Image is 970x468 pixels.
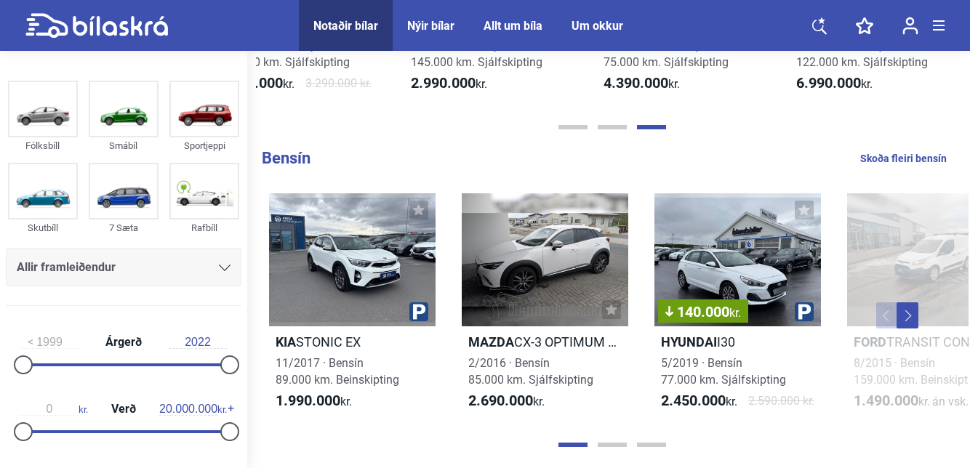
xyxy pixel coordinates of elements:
[462,334,628,350] h2: CX-3 OPTIMUM AWD
[854,392,918,409] b: 1.490.000
[468,392,533,409] b: 2.690.000
[276,334,296,350] b: Kia
[276,356,399,387] span: 11/2017 · Bensín 89.000 km. Beinskipting
[468,392,545,410] span: kr.
[169,137,239,154] div: Sportjeppi
[572,19,623,33] a: Um okkur
[854,334,886,350] b: Ford
[661,356,786,387] span: 5/2019 · Bensín 77.000 km. Sjálfskipting
[665,304,741,319] span: 140.000
[854,392,969,410] span: kr.
[654,334,821,350] h2: I30
[604,74,668,92] b: 4.390.000
[604,75,680,92] span: kr.
[462,193,628,423] a: MazdaCX-3 OPTIMUM AWD2/2016 · Bensín85.000 km. Sjálfskipting2.690.000kr.
[262,149,310,167] b: Bensín
[661,392,737,410] span: kr.
[17,257,116,278] span: Allir framleiðendur
[897,302,918,328] button: Next
[108,403,140,415] span: Verð
[159,403,227,416] span: kr.
[411,74,476,92] b: 2.990.000
[637,125,666,129] button: Page 3
[269,193,436,423] a: KiaSTONIC EX11/2017 · Bensín89.000 km. Beinskipting1.990.000kr.
[796,74,861,92] b: 6.990.000
[796,75,873,92] span: kr.
[860,149,947,168] a: Skoða fleiri bensín
[748,392,814,410] span: 2.590.000 kr.
[269,334,436,350] h2: STONIC EX
[169,219,239,236] div: Rafbíll
[598,125,627,129] button: Page 2
[876,302,898,328] button: Previous
[276,392,340,409] b: 1.990.000
[902,17,918,35] img: user-login.svg
[89,137,159,154] div: Smábíl
[598,443,627,447] button: Page 2
[313,19,378,33] a: Notaðir bílar
[20,403,88,416] span: kr.
[484,19,542,33] a: Allt um bíla
[218,75,294,92] span: kr.
[468,334,514,350] b: Mazda
[637,443,666,447] button: Page 3
[89,219,159,236] div: 7 Sæta
[558,125,588,129] button: Page 1
[661,392,726,409] b: 2.450.000
[305,75,372,92] span: 3.290.000 kr.
[411,75,487,92] span: kr.
[654,193,821,423] a: 140.000kr.HyundaiI305/2019 · Bensín77.000 km. Sjálfskipting2.450.000kr.2.590.000 kr.
[729,306,741,320] span: kr.
[661,334,717,350] b: Hyundai
[276,392,352,410] span: kr.
[8,137,78,154] div: Fólksbíll
[8,219,78,236] div: Skutbíll
[468,356,593,387] span: 2/2016 · Bensín 85.000 km. Sjálfskipting
[558,443,588,447] button: Page 1
[102,336,145,348] span: Árgerð
[407,19,454,33] a: Nýir bílar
